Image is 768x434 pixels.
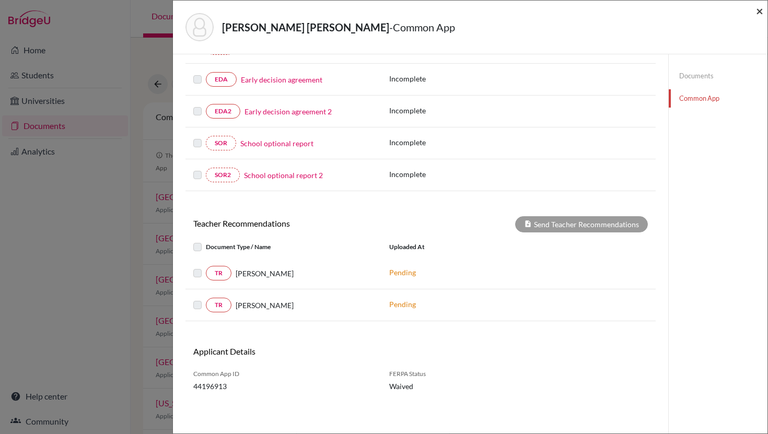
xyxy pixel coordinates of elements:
strong: [PERSON_NAME] [PERSON_NAME] [222,21,389,33]
span: - Common App [389,21,455,33]
p: Incomplete [389,137,497,148]
div: Uploaded at [381,241,538,253]
h6: Teacher Recommendations [185,218,421,228]
span: Waived [389,381,491,392]
p: Incomplete [389,73,497,84]
span: × [756,3,763,18]
h6: Applicant Details [193,346,413,356]
a: TR [206,298,231,312]
button: Close [756,5,763,17]
a: School optional report [240,138,313,149]
p: Pending [389,267,530,278]
a: SOR2 [206,168,240,182]
span: FERPA Status [389,369,491,379]
a: TR [206,266,231,280]
a: Early decision agreement 2 [245,106,332,117]
span: Common App ID [193,369,374,379]
span: [PERSON_NAME] [236,268,294,279]
a: Documents [669,67,767,85]
div: Document Type / Name [185,241,381,253]
p: Pending [389,299,530,310]
p: Incomplete [389,169,497,180]
a: EDA [206,72,237,87]
span: [PERSON_NAME] [236,300,294,311]
p: Incomplete [389,105,497,116]
div: Send Teacher Recommendations [515,216,648,232]
a: Early decision agreement [241,74,322,85]
a: Common App [669,89,767,108]
span: 44196913 [193,381,374,392]
a: EDA2 [206,104,240,119]
a: SOR [206,136,236,150]
a: School optional report 2 [244,170,323,181]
